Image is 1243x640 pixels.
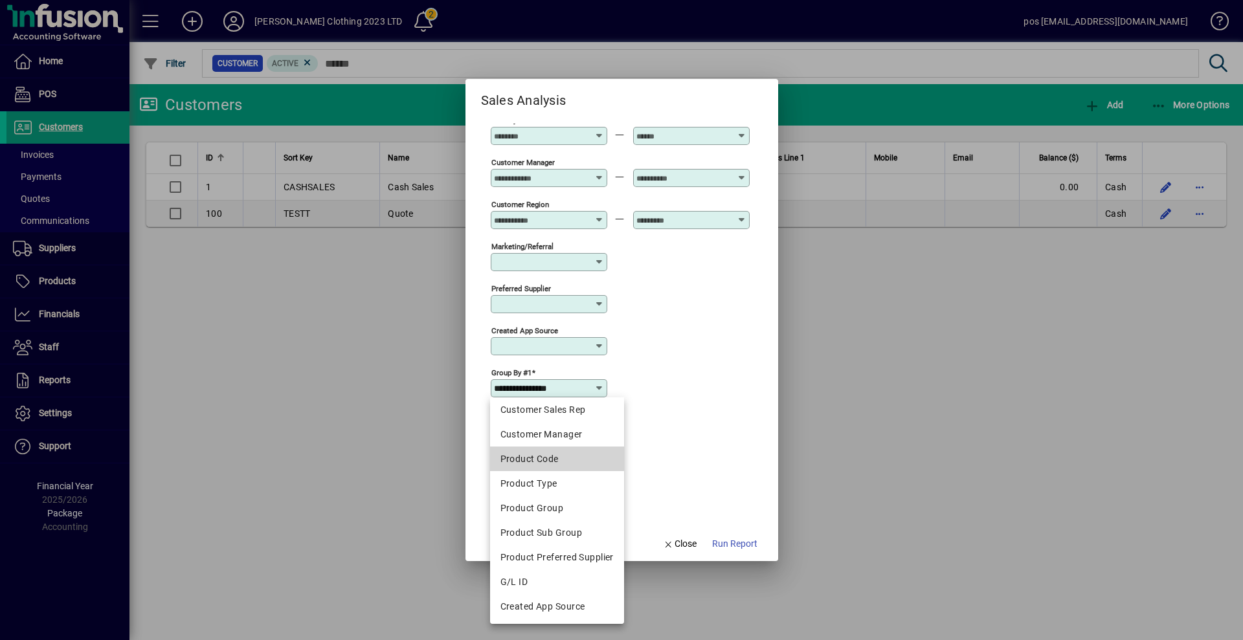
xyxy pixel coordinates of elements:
span: Run Report [712,537,757,551]
div: Created App Source [500,600,614,613]
div: Product Type [500,477,614,491]
button: Run Report [707,533,763,556]
mat-option: Product Sub Group [490,520,624,545]
mat-label: Marketing/Referral [491,242,554,251]
div: Customer Manager [500,428,614,441]
div: Product Code [500,452,614,466]
mat-option: Product Type [490,471,624,496]
mat-label: Created app source [491,326,558,335]
mat-option: Created App Source [490,594,624,619]
div: Product Preferred Supplier [500,551,614,564]
span: Close [663,537,697,551]
mat-label: Customer Manager [491,158,555,167]
mat-option: G/L ID [490,569,624,594]
button: Close [658,533,702,556]
mat-label: Preferred supplier [491,284,551,293]
mat-label: Customer Region [491,200,549,209]
mat-label: Group by #1 [491,368,532,377]
div: Product Sub Group [500,526,614,540]
mat-option: Customer Sales Rep [490,397,624,422]
h2: Sales Analysis [465,79,582,111]
div: G/L ID [500,575,614,589]
mat-option: Product Preferred Supplier [490,545,624,569]
mat-option: Customer Manager [490,422,624,447]
div: Customer Sales Rep [500,403,614,417]
div: Product Group [500,502,614,515]
mat-option: Product Group [490,496,624,520]
mat-option: Product Code [490,447,624,471]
